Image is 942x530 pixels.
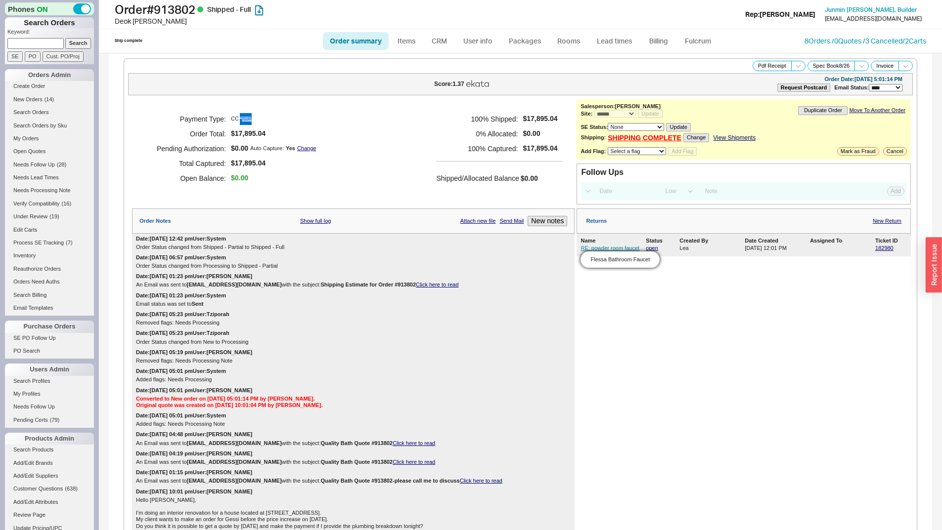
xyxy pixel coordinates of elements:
[320,478,459,484] b: Quality Bath Quote #913802-please call me to discuss
[187,478,282,484] b: [EMAIL_ADDRESS][DOMAIN_NAME]
[436,126,518,141] h5: 0 % Allocated:
[550,32,587,50] a: Rooms
[5,238,94,248] a: Process SE Tracking(7)
[887,148,903,155] span: Cancel
[5,264,94,274] a: Reauthorize Orders
[679,245,743,251] div: Lea
[13,417,48,423] span: Pending Certs
[5,346,94,356] a: PO Search
[136,469,252,476] div: Date: [DATE] 01:15 pm User: [PERSON_NAME]
[136,292,226,299] div: Date: [DATE] 01:23 pm User: System
[136,282,571,288] div: An Email was sent to with the subject:
[825,6,917,13] span: Junmin [PERSON_NAME] , Builder
[460,218,496,224] a: Attach new file
[5,185,94,196] a: Needs Processing Note
[436,112,518,126] h5: 100 % Shipped:
[136,431,252,438] div: Date: [DATE] 04:48 pm User: [PERSON_NAME]
[136,349,252,356] div: Date: [DATE] 05:19 pm User: [PERSON_NAME]
[699,185,835,198] input: Note
[393,440,435,446] a: Click here to read
[65,38,91,48] input: Search
[5,458,94,468] a: Add/Edit Brands
[323,32,389,50] a: Order summary
[5,133,94,144] a: My Orders
[883,147,907,156] button: Cancel
[834,84,869,90] span: Email Status:
[581,238,644,244] div: Name
[875,245,894,251] a: 182980
[13,187,71,193] span: Needs Processing Note
[416,282,458,287] a: Click here to read
[805,37,902,45] a: 8Orders /0Quotes /3 Cancelled
[713,134,756,141] a: View Shipments
[5,389,94,399] a: My Profiles
[5,303,94,313] a: Email Templates
[136,244,571,250] div: Order Status changed from Shipped - Partial to Shipped - Full
[231,159,316,167] span: $17,895.04
[5,415,94,425] a: Pending Certs(79)
[136,273,252,280] div: Date: [DATE] 01:23 pm User: [PERSON_NAME]
[136,339,571,345] div: Order Status changed from New to Processing
[136,450,252,457] div: Date: [DATE] 04:19 pm User: [PERSON_NAME]
[745,238,808,244] div: Date Created
[5,250,94,261] a: Inventory
[187,459,282,465] b: [EMAIL_ADDRESS][DOMAIN_NAME]
[753,61,792,71] button: Pdf Receipt
[837,147,879,156] button: Mark as Fraud
[115,2,474,16] h1: Order # 913802
[590,256,650,263] div: Flessa Bathroom Faucet
[13,162,55,167] span: Needs Follow Up
[683,133,710,142] button: Change
[144,126,226,141] h5: Order Total:
[589,32,639,50] a: Lead times
[136,412,226,419] div: Date: [DATE] 05:01 pm User: System
[666,123,690,131] button: Update
[187,440,282,446] b: [EMAIL_ADDRESS][DOMAIN_NAME]
[641,32,676,50] a: Billing
[5,402,94,412] a: Needs Follow Up
[136,263,571,269] div: Order Status changed from Processing to Shipped - Partial
[136,376,571,383] div: Added flags: Needs Processing
[581,245,639,251] a: RE: powder room faucet
[521,174,538,182] span: $0.00
[581,111,592,117] b: Site:
[668,147,697,156] button: Add Flag
[499,218,524,224] a: Send Mail
[5,107,94,118] a: Search Orders
[646,245,677,251] a: open
[7,28,94,38] p: Keyword:
[813,63,850,69] span: Spec Book 8 / 26
[250,145,284,152] div: Auto Capture:
[678,32,718,50] a: Fulcrum
[745,245,808,251] div: [DATE] 12:01 PM
[49,213,59,219] span: ( 19 )
[436,141,518,156] h5: 100 % Captured:
[523,115,557,123] span: $17,895.04
[5,433,94,445] div: Products Admin
[115,38,142,43] div: Ship complete
[231,113,252,125] span: CC
[5,277,94,287] a: Orders Need Auths
[136,459,571,465] div: An Email was sent to with the subject:
[136,387,252,394] div: Date: [DATE] 05:01 pm User: [PERSON_NAME]
[581,134,606,141] b: Shipping:
[745,9,815,19] div: Rep: [PERSON_NAME]
[807,61,855,71] button: Spec Book8/26
[231,144,248,153] span: $0.00
[50,417,60,423] span: ( 79 )
[65,486,78,491] span: ( 638 )
[523,129,557,138] span: $0.00
[13,201,60,206] span: Verify Compatibility
[136,368,226,374] div: Date: [DATE] 05:01 pm User: System
[13,404,55,409] span: Needs Follow Up
[136,489,252,495] div: Date: [DATE] 10:01 pm User: [PERSON_NAME]
[523,144,557,153] span: $17,895.04
[871,61,899,71] button: Invoice
[297,145,316,152] a: Change
[425,32,454,50] a: CRM
[586,218,607,224] div: Returns
[825,6,917,13] a: Junmin [PERSON_NAME], Builder
[581,148,606,154] b: Add Flag:
[320,440,393,446] b: Quality Bath Quote #913802
[777,83,831,92] button: Request Postcard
